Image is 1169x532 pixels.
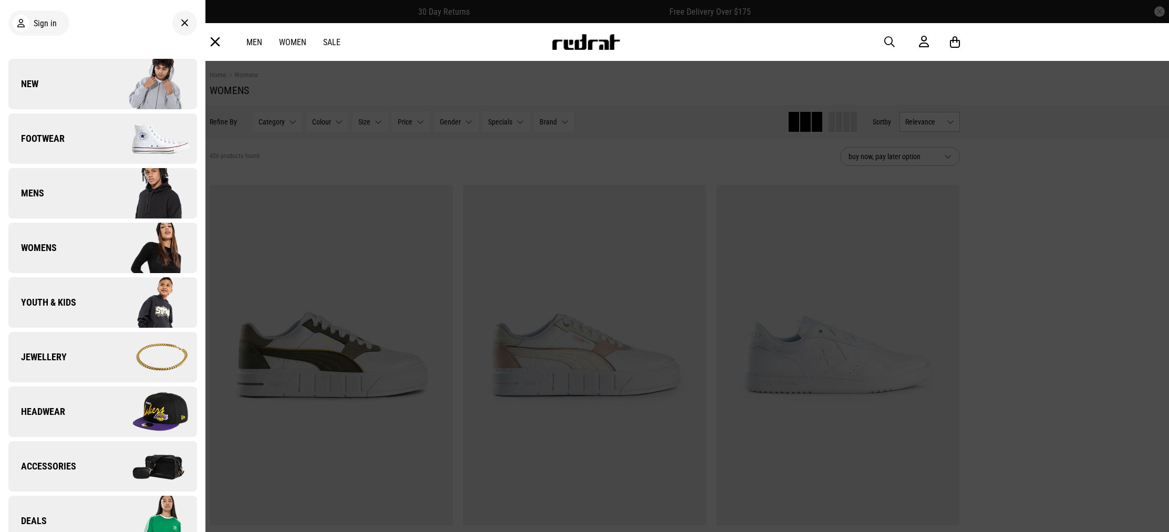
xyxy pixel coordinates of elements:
[102,222,196,274] img: Company
[279,37,306,47] a: Women
[8,242,57,254] span: Womens
[102,112,196,165] img: Company
[8,4,40,36] button: Open LiveChat chat widget
[551,34,620,50] img: Redrat logo
[8,113,197,164] a: Footwear Company
[8,59,197,109] a: New Company
[8,132,65,145] span: Footwear
[8,187,44,200] span: Mens
[102,276,196,329] img: Company
[8,277,197,328] a: Youth & Kids Company
[323,37,340,47] a: Sale
[8,296,76,309] span: Youth & Kids
[102,440,196,493] img: Company
[8,223,197,273] a: Womens Company
[102,385,196,438] img: Company
[34,18,57,28] span: Sign in
[8,351,67,363] span: Jewellery
[8,441,197,492] a: Accessories Company
[8,332,197,382] a: Jewellery Company
[8,405,65,418] span: Headwear
[8,78,38,90] span: New
[246,37,262,47] a: Men
[102,167,196,220] img: Company
[8,515,47,527] span: Deals
[8,387,197,437] a: Headwear Company
[102,58,196,110] img: Company
[8,168,197,218] a: Mens Company
[102,331,196,383] img: Company
[8,460,76,473] span: Accessories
